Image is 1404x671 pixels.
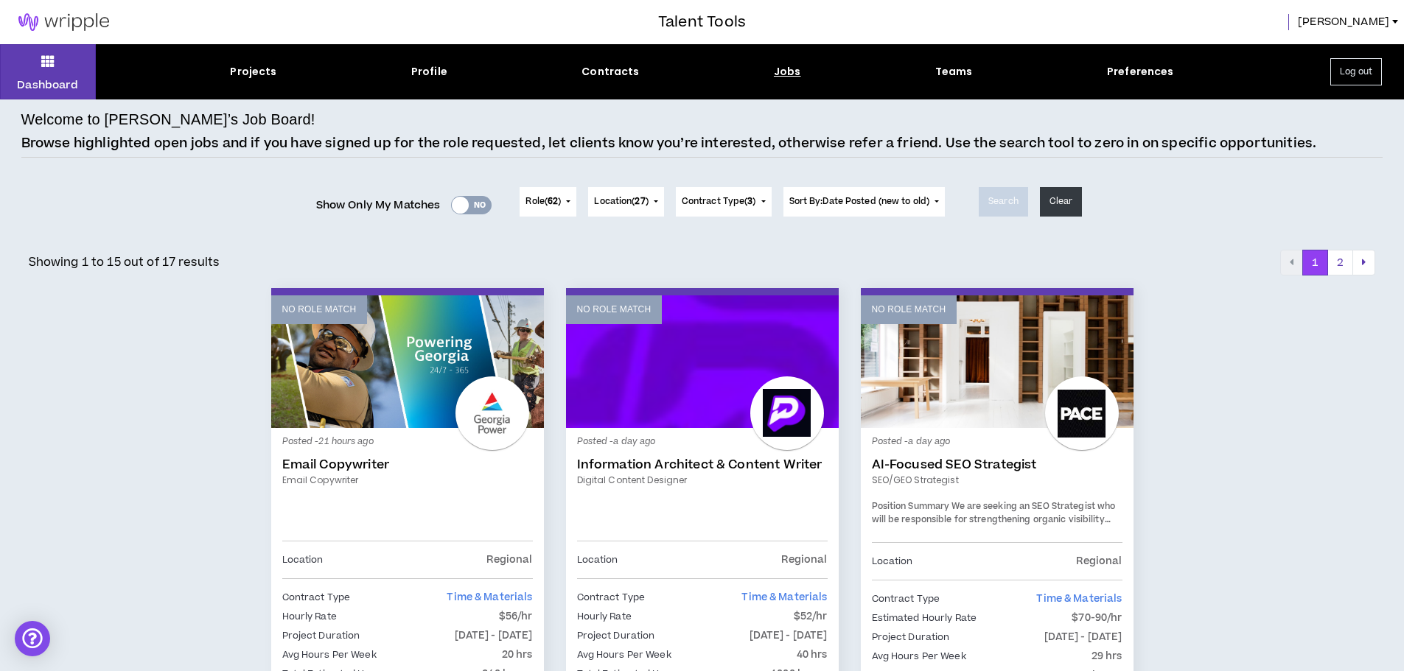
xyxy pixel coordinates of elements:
[783,187,946,217] button: Sort By:Date Posted (new to old)
[455,628,533,644] p: [DATE] - [DATE]
[741,590,827,605] span: Time & Materials
[872,500,1116,656] span: We are seeking an SEO Strategist who will be responsible for strengthening organic visibility and...
[282,303,357,317] p: No Role Match
[658,11,746,33] h3: Talent Tools
[872,629,950,645] p: Project Duration
[676,187,772,217] button: Contract Type(3)
[872,474,1122,487] a: SEO/GEO Strategist
[520,187,576,217] button: Role(62)
[577,589,646,605] p: Contract Type
[282,552,324,568] p: Location
[1327,250,1353,276] button: 2
[525,195,561,208] span: Role ( )
[21,108,315,130] h4: Welcome to [PERSON_NAME]’s Job Board!
[872,500,950,513] strong: Position Summary
[282,628,360,644] p: Project Duration
[1040,187,1083,217] button: Clear
[499,608,533,625] p: $56/hr
[872,648,966,664] p: Avg Hours Per Week
[447,590,532,605] span: Time & Materials
[872,553,913,569] p: Location
[872,457,1122,472] a: AI-Focused SEO Strategist
[1072,610,1122,626] p: $70-90/hr
[1298,14,1389,30] span: [PERSON_NAME]
[872,591,940,607] p: Contract Type
[316,194,441,217] span: Show Only My Matches
[1044,629,1122,645] p: [DATE] - [DATE]
[1107,64,1174,80] div: Preferences
[861,295,1134,428] a: No Role Match
[872,610,977,626] p: Estimated Hourly Rate
[581,64,639,80] div: Contracts
[594,195,648,208] span: Location ( )
[577,628,655,644] p: Project Duration
[577,608,632,625] p: Hourly Rate
[282,435,533,449] p: Posted - 21 hours ago
[682,195,756,208] span: Contract Type ( )
[282,457,533,472] a: Email Copywriter
[29,253,220,271] p: Showing 1 to 15 out of 17 results
[1330,58,1382,85] button: Log out
[781,552,827,568] p: Regional
[794,608,828,625] p: $52/hr
[486,552,532,568] p: Regional
[577,647,671,663] p: Avg Hours Per Week
[872,435,1122,449] p: Posted - a day ago
[17,77,78,93] p: Dashboard
[797,647,828,663] p: 40 hrs
[282,647,377,663] p: Avg Hours Per Week
[271,295,544,428] a: No Role Match
[635,195,645,208] span: 27
[502,647,533,663] p: 20 hrs
[411,64,447,80] div: Profile
[577,552,618,568] p: Location
[548,195,558,208] span: 62
[282,608,337,625] p: Hourly Rate
[872,303,946,317] p: No Role Match
[935,64,973,80] div: Teams
[566,295,839,428] a: No Role Match
[577,435,828,449] p: Posted - a day ago
[577,303,652,317] p: No Role Match
[21,134,1317,153] p: Browse highlighted open jobs and if you have signed up for the role requested, let clients know y...
[979,187,1028,217] button: Search
[1302,250,1328,276] button: 1
[15,621,50,656] div: Open Intercom Messenger
[750,628,828,644] p: [DATE] - [DATE]
[1076,553,1122,569] p: Regional
[1036,591,1122,606] span: Time & Materials
[577,457,828,472] a: Information Architect & Content Writer
[588,187,663,217] button: Location(27)
[1280,250,1375,276] nav: pagination
[282,589,351,605] p: Contract Type
[577,474,828,487] a: Digital Content Designer
[747,195,752,208] span: 3
[1092,648,1122,664] p: 29 hrs
[230,64,276,80] div: Projects
[789,195,930,208] span: Sort By: Date Posted (new to old)
[282,474,533,487] a: Email Copywriter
